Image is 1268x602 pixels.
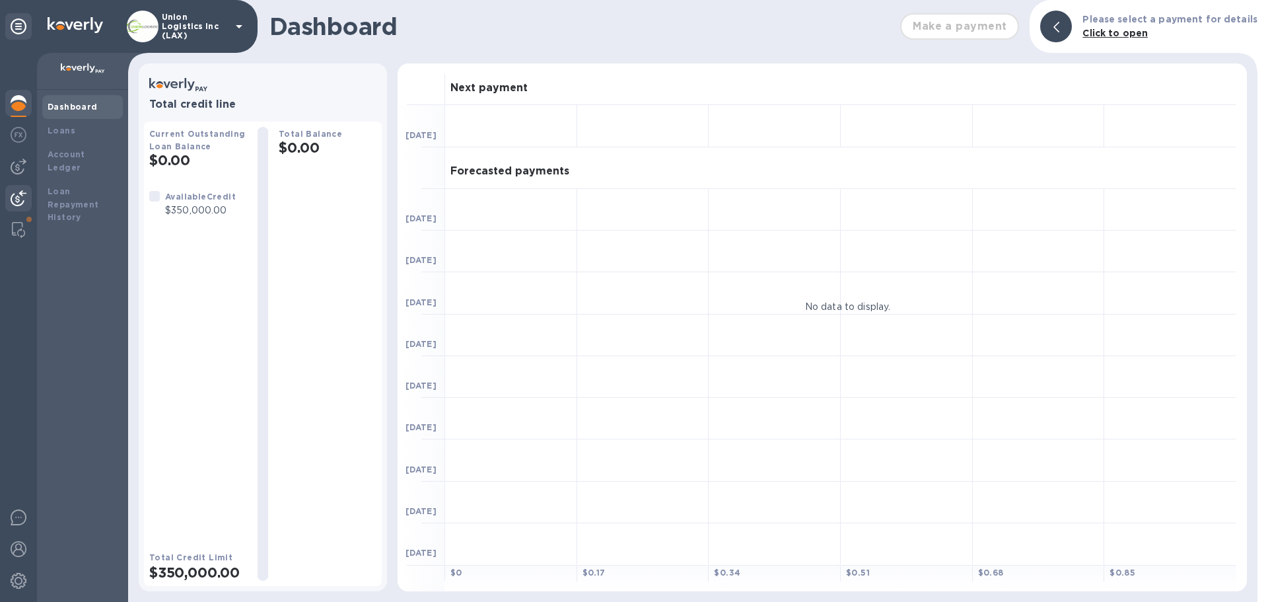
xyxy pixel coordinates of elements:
[149,129,246,151] b: Current Outstanding Loan Balance
[149,152,247,169] h2: $0.00
[165,192,236,202] b: Available Credit
[405,339,437,349] b: [DATE]
[48,186,99,223] b: Loan Repayment History
[805,299,891,313] p: No data to display.
[149,564,247,581] h2: $350,000.00
[405,297,437,307] b: [DATE]
[269,13,894,40] h1: Dashboard
[1082,28,1148,38] b: Click to open
[279,129,342,139] b: Total Balance
[405,548,437,558] b: [DATE]
[165,204,236,217] p: $350,000.00
[405,381,437,391] b: [DATE]
[450,82,528,94] h3: Next payment
[162,13,228,40] p: Union Logistics Inc (LAX)
[405,465,437,474] b: [DATE]
[5,13,32,40] div: Unpin categories
[149,552,232,562] b: Total Credit Limit
[846,568,870,578] b: $ 0.51
[48,17,103,33] img: Logo
[450,165,569,178] h3: Forecasted payments
[48,149,85,172] b: Account Ledger
[149,98,376,111] h3: Total credit line
[279,139,376,156] h2: $0.00
[582,568,606,578] b: $ 0.17
[48,126,75,135] b: Loans
[1109,568,1135,578] b: $ 0.85
[1082,14,1257,24] b: Please select a payment for details
[450,568,462,578] b: $ 0
[405,130,437,140] b: [DATE]
[48,102,98,112] b: Dashboard
[11,127,26,143] img: Foreign exchange
[405,213,437,223] b: [DATE]
[405,255,437,265] b: [DATE]
[405,506,437,516] b: [DATE]
[405,422,437,432] b: [DATE]
[714,568,740,578] b: $ 0.34
[978,568,1004,578] b: $ 0.68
